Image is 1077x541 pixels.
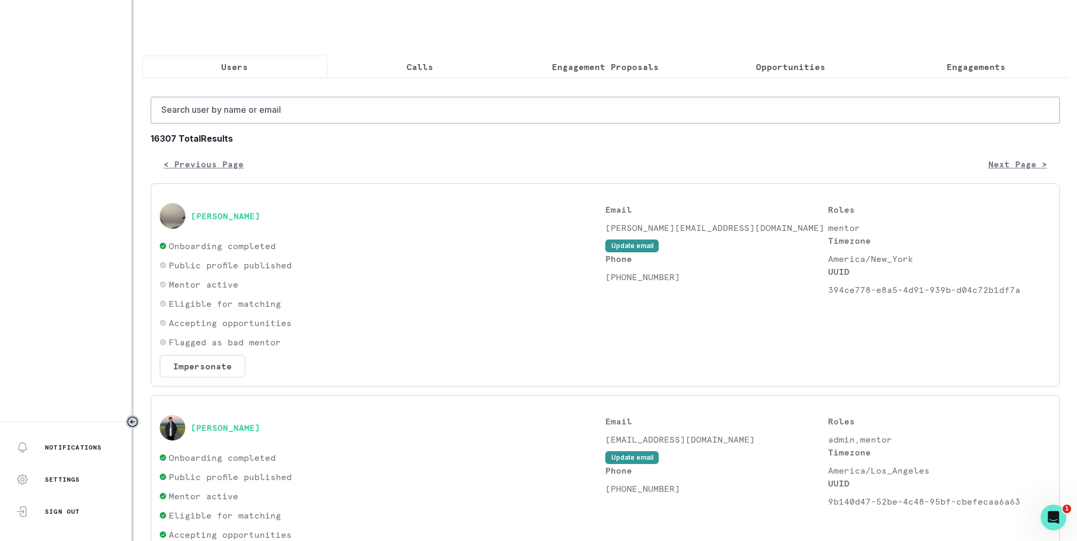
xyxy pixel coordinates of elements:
[169,316,292,329] p: Accepting opportunities
[151,132,1060,145] b: 16307 Total Results
[126,415,139,429] button: Toggle sidebar
[221,60,248,73] p: Users
[828,433,1051,446] p: admin,mentor
[828,265,1051,278] p: UUID
[605,203,828,216] p: Email
[169,528,292,541] p: Accepting opportunities
[605,221,828,234] p: [PERSON_NAME][EMAIL_ADDRESS][DOMAIN_NAME]
[1041,505,1066,530] iframe: Intercom live chat
[605,482,828,495] p: [PHONE_NUMBER]
[975,153,1060,175] button: Next Page >
[169,451,276,464] p: Onboarding completed
[169,336,281,349] p: Flagged as bad mentor
[828,495,1051,508] p: 9b140d47-52be-4c48-95bf-cbefecaa6a63
[169,470,292,483] p: Public profile published
[605,433,828,446] p: [EMAIL_ADDRESS][DOMAIN_NAME]
[605,252,828,265] p: Phone
[828,234,1051,247] p: Timezone
[151,153,256,175] button: < Previous Page
[605,239,659,252] button: Update email
[828,203,1051,216] p: Roles
[191,422,260,433] button: [PERSON_NAME]
[828,446,1051,459] p: Timezone
[169,490,238,503] p: Mentor active
[169,239,276,252] p: Onboarding completed
[1063,505,1071,513] span: 1
[191,211,260,221] button: [PERSON_NAME]
[45,443,102,452] p: Notifications
[828,221,1051,234] p: mentor
[169,259,292,272] p: Public profile published
[828,415,1051,428] p: Roles
[605,464,828,477] p: Phone
[552,60,659,73] p: Engagement Proposals
[45,507,80,516] p: Sign Out
[169,278,238,291] p: Mentor active
[756,60,825,73] p: Opportunities
[605,415,828,428] p: Email
[407,60,433,73] p: Calls
[605,270,828,283] p: [PHONE_NUMBER]
[828,464,1051,477] p: America/Los_Angeles
[947,60,1005,73] p: Engagements
[605,451,659,464] button: Update email
[169,509,281,522] p: Eligible for matching
[828,477,1051,490] p: UUID
[828,283,1051,296] p: 394ce778-e8a5-4d91-939b-d04c72b1df7a
[828,252,1051,265] p: America/New_York
[169,297,281,310] p: Eligible for matching
[45,475,80,484] p: Settings
[160,355,245,377] button: Impersonate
